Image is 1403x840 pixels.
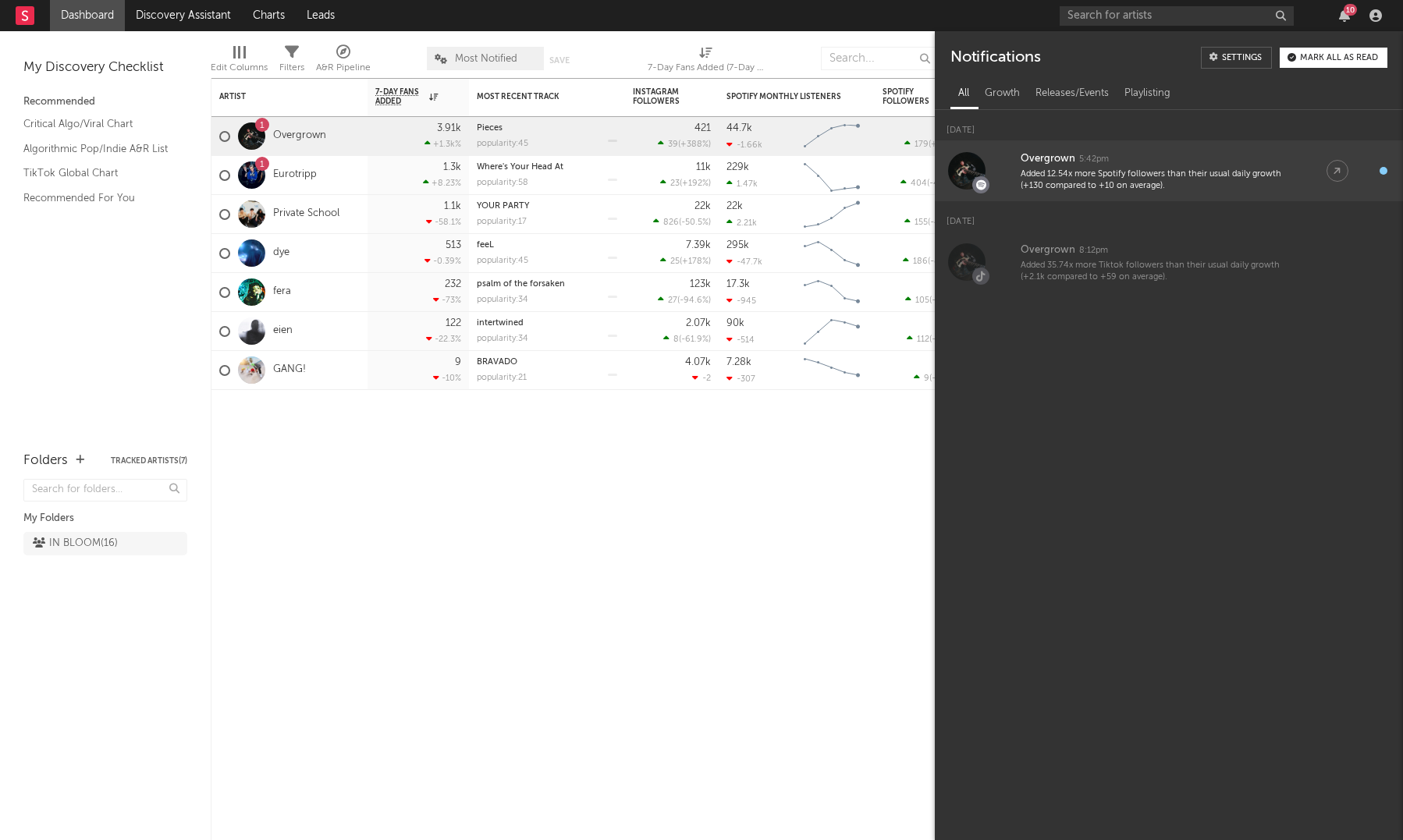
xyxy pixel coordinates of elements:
a: intertwined [477,319,524,328]
input: Search for artists [1060,6,1294,26]
div: intertwined [477,319,617,328]
div: 8:12pm [1079,245,1108,257]
span: -4.49 % [929,179,958,188]
div: ( ) [658,139,711,149]
div: ( ) [904,217,961,227]
span: 27 [668,296,677,305]
div: +1.3k % [424,139,461,149]
div: 7-Day Fans Added (7-Day Fans Added) [648,39,765,84]
span: 112 [917,335,929,344]
div: 44.7k [726,123,752,133]
a: Eurotripp [273,168,317,182]
div: Filters [279,58,304,77]
a: GANG! [273,363,306,377]
a: Settings [1201,47,1272,69]
button: Mark all as read [1280,48,1387,68]
div: A&R Pipeline [316,58,371,77]
div: BRAVADO [477,358,617,367]
div: Growth [977,80,1028,107]
button: 10 [1339,9,1350,22]
span: 186 [913,257,928,266]
a: Pieces [477,124,503,133]
span: -61.9 % [681,335,709,344]
div: 5:42pm [1079,154,1109,165]
a: Overgrown8:12pmAdded 35.74x more Tiktok followers than their usual daily growth (+2.1k compared t... [935,232,1403,292]
svg: Chart title [797,195,867,234]
div: ( ) [660,178,711,188]
a: BRAVADO [477,358,517,367]
div: 22k [726,201,743,211]
span: 155 [915,218,928,227]
div: 7-Day Fans Added (7-Day Fans Added) [648,58,765,77]
div: -1.66k [726,140,762,150]
a: Critical Algo/Viral Chart [23,115,172,133]
div: -22.3 % [426,334,461,344]
div: 295k [726,240,749,250]
div: IN BLOOM ( 16 ) [33,534,118,553]
div: 123k [690,279,711,289]
a: fera [273,285,291,299]
div: Instagram Followers [633,87,687,106]
div: [DATE] [935,201,1403,232]
div: ( ) [653,217,711,227]
span: -94.6 % [680,296,709,305]
div: Added 35.74x more Tiktok followers than their usual daily growth (+2.1k compared to +59 on average). [1021,260,1295,284]
span: 23 [670,179,680,188]
div: popularity: 34 [477,296,528,304]
span: +388 % [680,140,709,149]
div: 7.39k [686,240,711,250]
input: Search... [821,47,938,70]
div: 2.07k [686,318,711,328]
div: YOUR PARTY [477,202,617,211]
div: ( ) [903,256,961,266]
svg: Chart title [797,156,867,195]
div: popularity: 45 [477,140,528,148]
div: ( ) [900,178,961,188]
div: [DATE] [935,110,1403,140]
a: Recommended For You [23,190,172,207]
div: -307 [726,374,755,384]
a: Private School [273,207,339,221]
div: popularity: 58 [477,179,528,187]
div: A&R Pipeline [316,39,371,84]
div: Spotify Monthly Listeners [726,92,844,101]
a: Overgrown [273,129,326,143]
svg: Chart title [797,273,867,312]
div: Filters [279,39,304,84]
div: Notifications [950,47,1040,69]
div: 513 [446,240,461,250]
span: 39 [668,140,678,149]
div: -58.1 % [426,217,461,227]
div: Overgrown [1021,150,1075,168]
div: 1.47k [726,179,758,189]
span: -8.82 % [930,257,958,266]
a: TikTok Global Chart [23,165,172,182]
div: -47.7k [726,257,762,267]
span: -43.8 % [930,218,958,227]
a: Overgrown5:42pmAdded 12.54x more Spotify followers than their usual daily growth (+130 compared t... [935,140,1403,201]
span: 9 [924,374,929,383]
div: Playlisting [1117,80,1178,107]
span: Most Notified [455,54,517,64]
div: Most Recent Track [477,92,594,101]
span: +203 % [931,140,958,149]
span: 404 [911,179,927,188]
div: Edit Columns [211,39,268,84]
div: Added 12.54x more Spotify followers than their usual daily growth (+130 compared to +10 on average). [1021,168,1295,193]
div: 10 [1344,4,1357,16]
span: 179 [915,140,929,149]
div: 2.21k [726,218,757,228]
span: 25 [670,257,680,266]
div: popularity: 17 [477,218,527,226]
div: Spotify Followers [883,87,937,106]
div: psalm of the forsaken [477,280,617,289]
div: 9 [455,357,461,367]
svg: Chart title [797,234,867,273]
div: 7.28k [726,357,751,367]
div: My Discovery Checklist [23,58,187,77]
div: Edit Columns [211,58,268,77]
div: 1.3k [443,162,461,172]
button: Tracked Artists(7) [111,457,187,465]
div: popularity: 34 [477,335,528,343]
div: -945 [726,296,756,306]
